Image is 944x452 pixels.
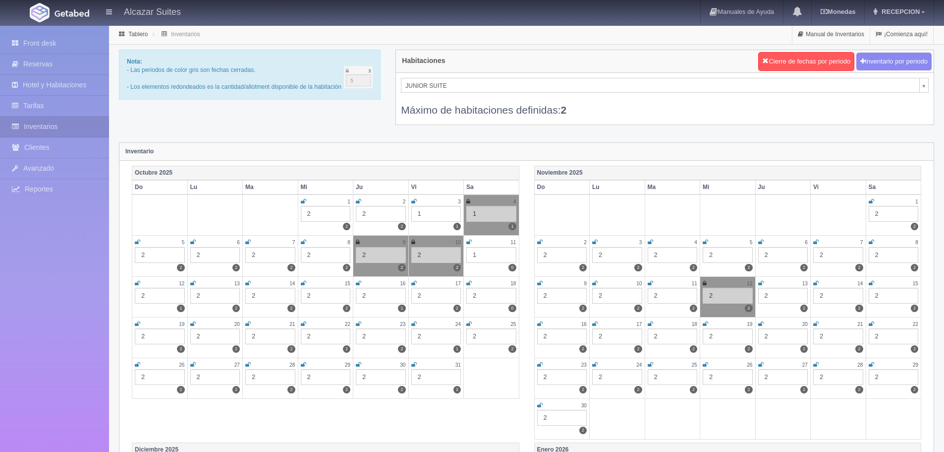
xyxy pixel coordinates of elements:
[356,247,406,263] div: 2
[128,31,148,38] a: Tablero
[301,288,351,304] div: 2
[398,223,405,230] label: 2
[343,305,350,312] label: 2
[913,281,918,286] small: 15
[703,328,753,344] div: 2
[345,322,350,327] small: 22
[745,345,752,353] label: 2
[292,240,295,245] small: 7
[119,50,381,100] div: - Las periodos de color gris son fechas cerradas. - Los elementos redondeados es la cantidad/allo...
[347,199,350,204] small: 1
[55,9,89,17] img: Getabed
[458,199,461,204] small: 3
[411,206,461,222] div: 1
[400,281,405,286] small: 16
[750,240,753,245] small: 5
[245,247,295,263] div: 2
[915,240,918,245] small: 8
[690,264,697,271] label: 2
[700,180,756,194] th: Mi
[869,328,919,344] div: 2
[401,93,929,117] div: Máximo de habitaciones definidas:
[581,362,587,368] small: 23
[179,281,184,286] small: 12
[356,288,406,304] div: 2
[855,345,863,353] label: 2
[690,305,697,312] label: 2
[232,386,240,393] label: 2
[802,281,808,286] small: 13
[805,240,808,245] small: 6
[636,281,642,286] small: 10
[561,104,567,116] b: 2
[179,322,184,327] small: 19
[636,362,642,368] small: 24
[466,206,516,222] div: 1
[298,180,353,194] th: Mi
[190,247,240,263] div: 2
[402,57,445,65] h4: Habitaciones
[911,345,918,353] label: 2
[400,322,405,327] small: 23
[634,305,642,312] label: 2
[411,247,461,263] div: 2
[398,345,405,353] label: 2
[911,223,918,230] label: 2
[510,240,516,245] small: 11
[869,247,919,263] div: 2
[464,180,519,194] th: Sa
[179,362,184,368] small: 26
[30,3,50,22] img: Getabed
[287,264,295,271] label: 2
[592,288,642,304] div: 2
[537,369,587,385] div: 2
[592,328,642,344] div: 2
[755,180,811,194] th: Ju
[408,180,464,194] th: Vi
[579,427,587,434] label: 2
[289,322,295,327] small: 21
[758,247,808,263] div: 2
[747,281,752,286] small: 12
[301,247,351,263] div: 2
[813,247,863,263] div: 2
[234,281,240,286] small: 13
[177,305,184,312] label: 1
[190,288,240,304] div: 2
[135,328,185,344] div: 2
[855,305,863,312] label: 2
[534,166,921,180] th: Noviembre 2025
[592,247,642,263] div: 2
[758,288,808,304] div: 2
[508,223,516,230] label: 1
[411,369,461,385] div: 2
[455,281,461,286] small: 17
[289,362,295,368] small: 28
[234,322,240,327] small: 20
[455,322,461,327] small: 24
[692,322,697,327] small: 18
[232,345,240,353] label: 2
[703,247,753,263] div: 2
[466,328,516,344] div: 2
[243,180,298,194] th: Ma
[127,58,142,65] b: Nota:
[870,25,933,44] a: ¡Comienza aquí!
[132,166,519,180] th: Octubre 2025
[792,25,870,44] a: Manual de Inventarios
[911,264,918,271] label: 2
[758,52,854,71] button: Cierre de fechas por periodo
[453,345,461,353] label: 1
[344,66,373,88] img: cutoff.png
[190,328,240,344] div: 2
[237,240,240,245] small: 6
[758,369,808,385] div: 2
[813,369,863,385] div: 2
[287,345,295,353] label: 2
[398,264,405,271] label: 2
[466,247,516,263] div: 1
[245,328,295,344] div: 2
[403,240,406,245] small: 9
[703,288,753,304] div: 2
[187,180,243,194] th: Lu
